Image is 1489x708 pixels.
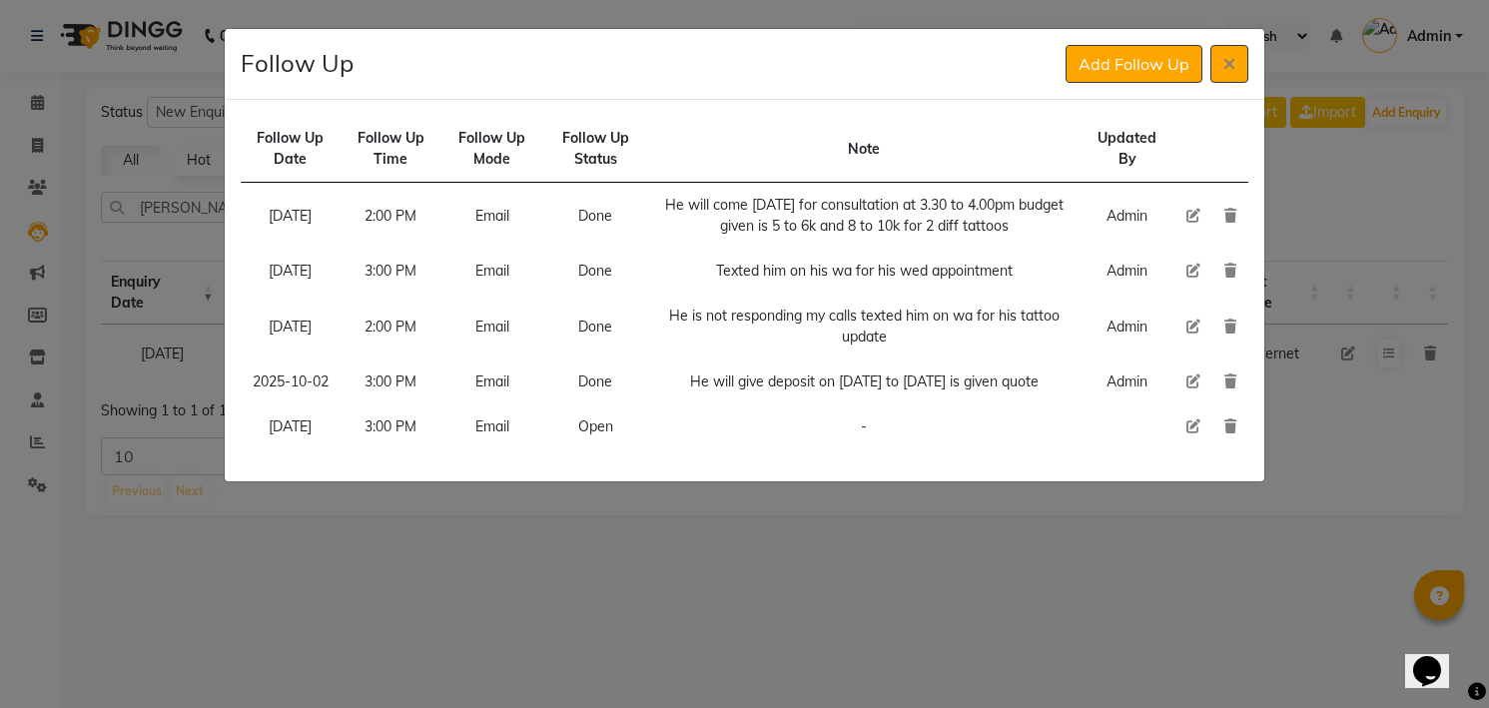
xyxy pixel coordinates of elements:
[648,183,1080,250] td: He will come [DATE] for consultation at 3.30 to 4.00pm budget given is 5 to 6k and 8 to 10k for 2...
[543,116,648,183] td: Follow Up Status
[253,371,329,392] div: 2025-10-02
[543,294,648,359] td: Done
[648,249,1080,294] td: Texted him on his wa for his wed appointment
[253,261,329,282] div: [DATE]
[648,294,1080,359] td: He is not responding my calls texted him on wa for his tattoo update
[440,404,542,449] td: Email
[353,261,429,282] div: 3:00 PM
[353,416,429,437] div: 3:00 PM
[1081,116,1175,183] td: Updated By
[648,116,1080,183] td: Note
[241,45,354,81] h4: Follow Up
[543,359,648,404] td: Done
[1081,183,1175,250] td: Admin
[648,359,1080,404] td: He will give deposit on [DATE] to [DATE] is given quote
[1081,294,1175,359] td: Admin
[543,404,648,449] td: Open
[1081,359,1175,404] td: Admin
[253,206,329,227] div: [DATE]
[353,317,429,338] div: 2:00 PM
[440,249,542,294] td: Email
[440,294,542,359] td: Email
[440,359,542,404] td: Email
[253,317,329,338] div: [DATE]
[353,371,429,392] div: 3:00 PM
[1405,628,1469,688] iframe: chat widget
[253,416,329,437] div: [DATE]
[543,183,648,250] td: Done
[648,404,1080,449] td: -
[440,116,542,183] td: Follow Up Mode
[440,183,542,250] td: Email
[1066,45,1202,83] button: Add Follow Up
[1081,249,1175,294] td: Admin
[341,116,441,183] td: Follow Up Time
[241,116,341,183] td: Follow Up Date
[353,206,429,227] div: 2:00 PM
[543,249,648,294] td: Done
